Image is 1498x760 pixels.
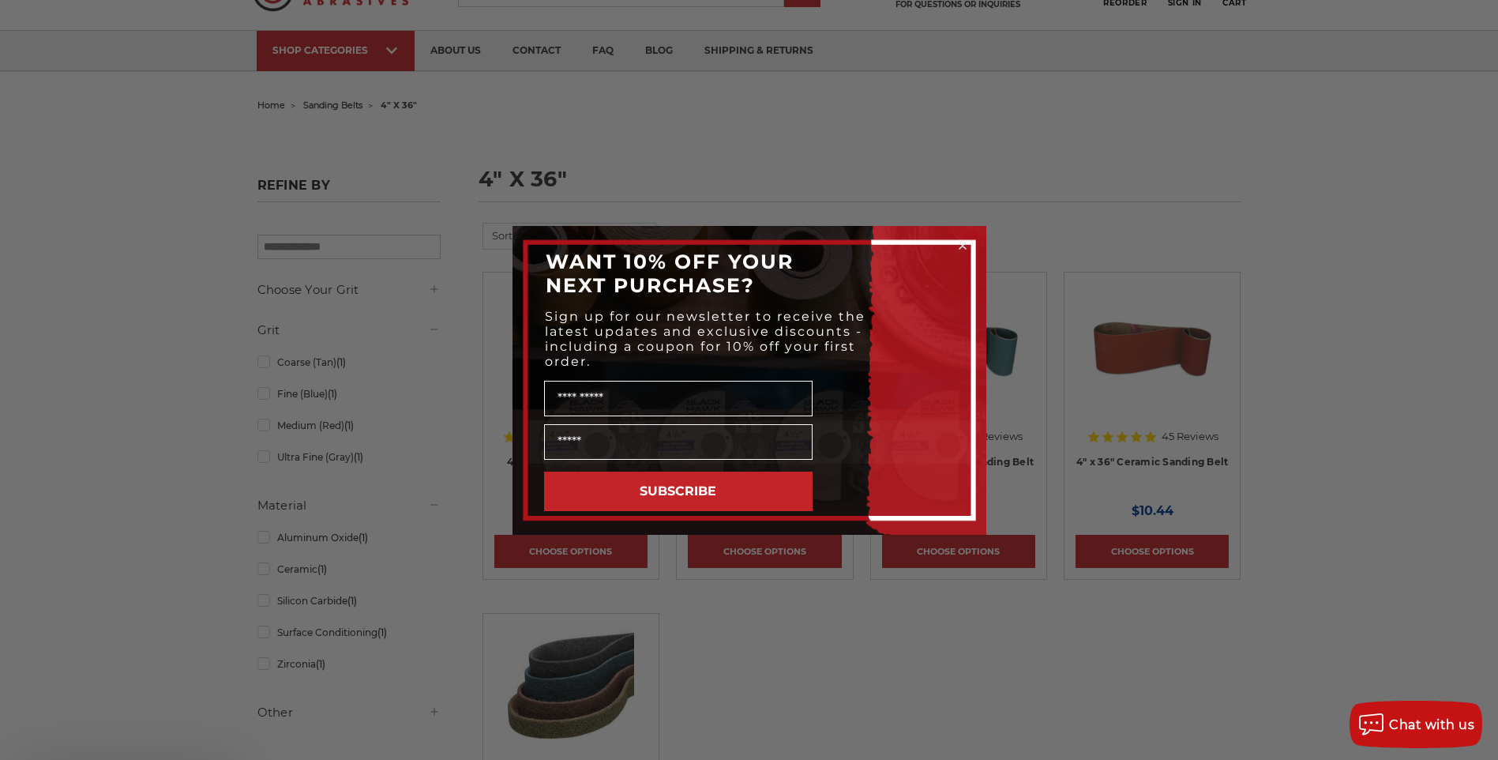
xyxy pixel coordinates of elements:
span: Sign up for our newsletter to receive the latest updates and exclusive discounts - including a co... [545,309,865,369]
button: Close dialog [955,238,971,254]
input: Email [544,424,813,460]
button: Chat with us [1350,701,1482,748]
button: SUBSCRIBE [544,472,813,511]
span: WANT 10% OFF YOUR NEXT PURCHASE? [546,250,794,297]
span: Chat with us [1389,717,1474,732]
